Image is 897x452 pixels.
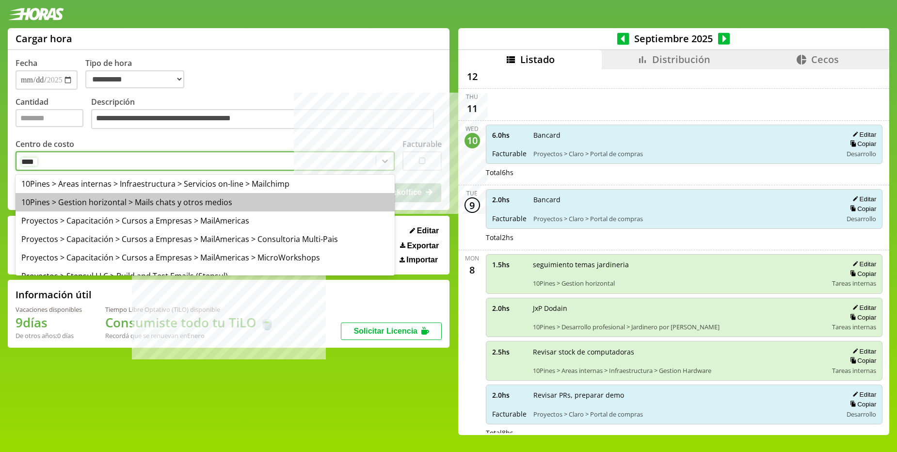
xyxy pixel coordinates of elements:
[847,149,876,158] span: Desarrollo
[652,53,710,66] span: Distribución
[465,254,479,262] div: Mon
[353,327,417,335] span: Solicitar Licencia
[492,195,527,204] span: 2.0 hs
[458,69,889,434] div: scrollable content
[105,314,275,331] h1: Consumiste todo tu TiLO 🍵
[91,97,442,132] label: Descripción
[629,32,718,45] span: Septiembre 2025
[847,140,876,148] button: Copiar
[16,139,74,149] label: Centro de costo
[849,347,876,355] button: Editar
[16,175,395,193] div: 10Pines > Areas internas > Infraestructura > Servicios on-line > Mailchimp
[849,130,876,139] button: Editar
[466,189,478,197] div: Tue
[465,133,480,148] div: 10
[16,314,82,331] h1: 9 días
[402,139,442,149] label: Facturable
[85,58,192,90] label: Tipo de hora
[397,241,442,251] button: Exportar
[16,193,395,211] div: 10Pines > Gestion horizontal > Mails chats y otros medios
[91,109,434,129] textarea: Descripción
[832,323,876,331] span: Tareas internas
[533,214,836,223] span: Proyectos > Claro > Portal de compras
[187,331,205,340] b: Enero
[492,304,526,313] span: 2.0 hs
[16,230,395,248] div: Proyectos > Capacitación > Cursos a Empresas > MailAmericas > Consultoria Multi-Pais
[492,149,527,158] span: Facturable
[849,260,876,268] button: Editar
[533,347,826,356] span: Revisar stock de computadoras
[16,248,395,267] div: Proyectos > Capacitación > Cursos a Empresas > MailAmericas > MicroWorkshops
[847,356,876,365] button: Copiar
[533,304,826,313] span: JxP Dodain
[466,93,478,101] div: Thu
[16,97,91,132] label: Cantidad
[16,288,92,301] h2: Información útil
[832,366,876,375] span: Tareas internas
[492,347,526,356] span: 2.5 hs
[16,305,82,314] div: Vacaciones disponibles
[407,242,439,250] span: Exportar
[16,267,395,285] div: Proyectos > Stensul LLC > Build and Test Emails (Stensul)
[492,260,526,269] span: 1.5 hs
[492,130,527,140] span: 6.0 hs
[533,149,836,158] span: Proyectos > Claro > Portal de compras
[465,69,480,84] div: 12
[533,323,826,331] span: 10Pines > Desarrollo profesional > Jardinero por [PERSON_NAME]
[847,313,876,322] button: Copiar
[8,8,64,20] img: logotipo
[486,233,883,242] div: Total 2 hs
[847,270,876,278] button: Copiar
[849,390,876,399] button: Editar
[832,279,876,288] span: Tareas internas
[16,211,395,230] div: Proyectos > Capacitación > Cursos a Empresas > MailAmericas
[492,214,527,223] span: Facturable
[847,410,876,419] span: Desarrollo
[465,197,480,213] div: 9
[465,101,480,116] div: 11
[849,304,876,312] button: Editar
[533,366,826,375] span: 10Pines > Areas internas > Infraestructura > Gestion Hardware
[811,53,839,66] span: Cecos
[533,260,826,269] span: seguimiento temas jardineria
[849,195,876,203] button: Editar
[533,279,826,288] span: 10Pines > Gestion horizontal
[16,32,72,45] h1: Cargar hora
[105,331,275,340] div: Recordá que se renuevan en
[85,70,184,88] select: Tipo de hora
[847,400,876,408] button: Copiar
[520,53,555,66] span: Listado
[105,305,275,314] div: Tiempo Libre Optativo (TiLO) disponible
[16,109,83,127] input: Cantidad
[407,226,442,236] button: Editar
[486,168,883,177] div: Total 6 hs
[16,58,37,68] label: Fecha
[533,410,836,419] span: Proyectos > Claro > Portal de compras
[492,390,527,400] span: 2.0 hs
[533,130,836,140] span: Bancard
[465,262,480,278] div: 8
[417,226,439,235] span: Editar
[847,205,876,213] button: Copiar
[486,428,883,437] div: Total 8 hs
[16,331,82,340] div: De otros años: 0 días
[406,256,438,264] span: Importar
[465,125,479,133] div: Wed
[847,214,876,223] span: Desarrollo
[533,195,836,204] span: Bancard
[341,323,442,340] button: Solicitar Licencia
[533,390,836,400] span: Revisar PRs, preparar demo
[492,409,527,419] span: Facturable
